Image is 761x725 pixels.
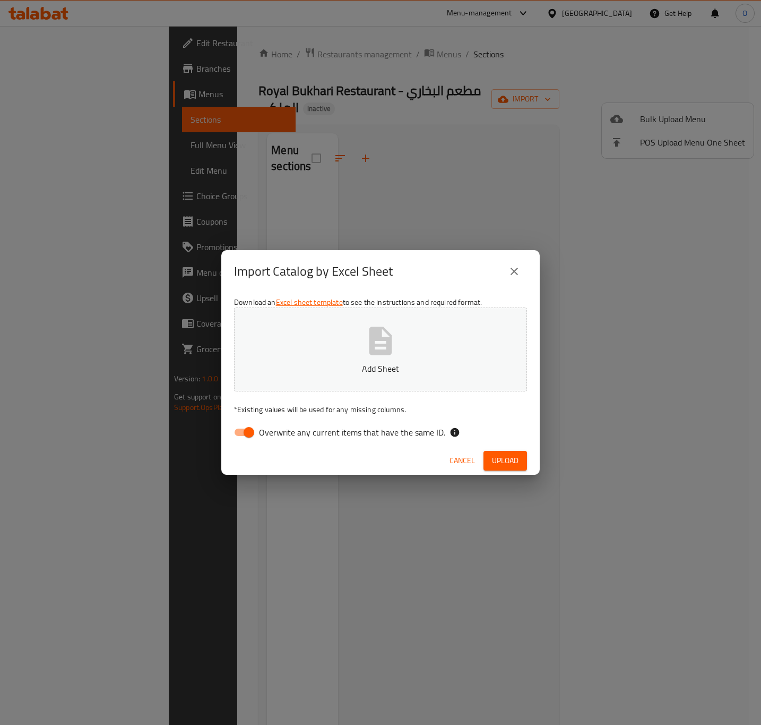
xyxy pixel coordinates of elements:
[492,454,518,467] span: Upload
[483,451,527,471] button: Upload
[234,308,527,391] button: Add Sheet
[221,293,540,447] div: Download an to see the instructions and required format.
[449,454,475,467] span: Cancel
[449,427,460,438] svg: If the overwrite option isn't selected, then the items that match an existing ID will be ignored ...
[234,263,393,280] h2: Import Catalog by Excel Sheet
[445,451,479,471] button: Cancel
[234,404,527,415] p: Existing values will be used for any missing columns.
[276,295,343,309] a: Excel sheet template
[501,259,527,284] button: close
[250,362,511,375] p: Add Sheet
[259,426,445,439] span: Overwrite any current items that have the same ID.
